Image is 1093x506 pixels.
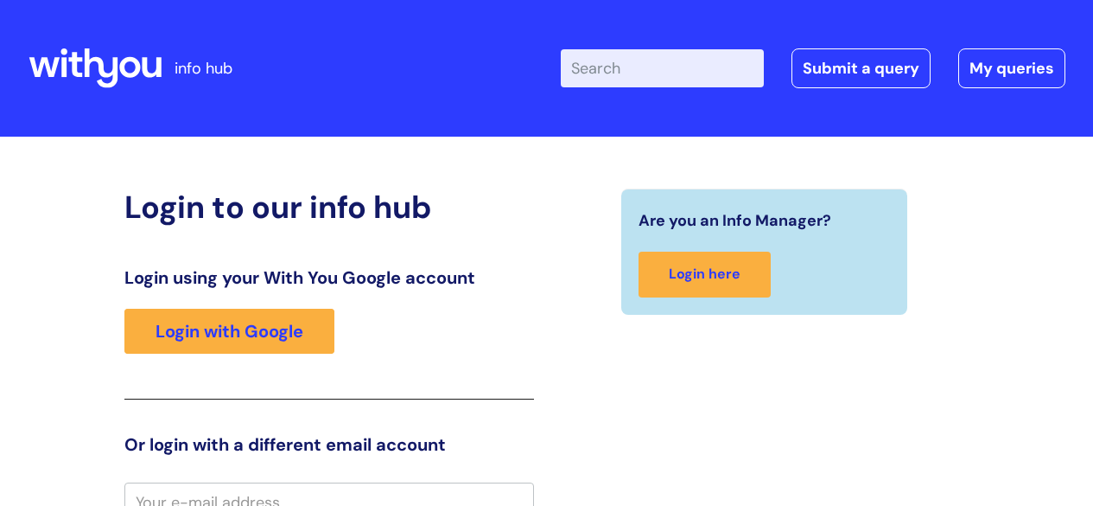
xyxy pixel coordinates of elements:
p: info hub [175,54,232,82]
a: Login with Google [124,309,334,354]
span: Are you an Info Manager? [639,207,831,234]
input: Search [561,49,764,87]
h3: Login using your With You Google account [124,267,534,288]
h3: Or login with a different email account [124,434,534,455]
a: My queries [958,48,1065,88]
h2: Login to our info hub [124,189,534,226]
a: Submit a query [791,48,931,88]
a: Login here [639,252,771,298]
